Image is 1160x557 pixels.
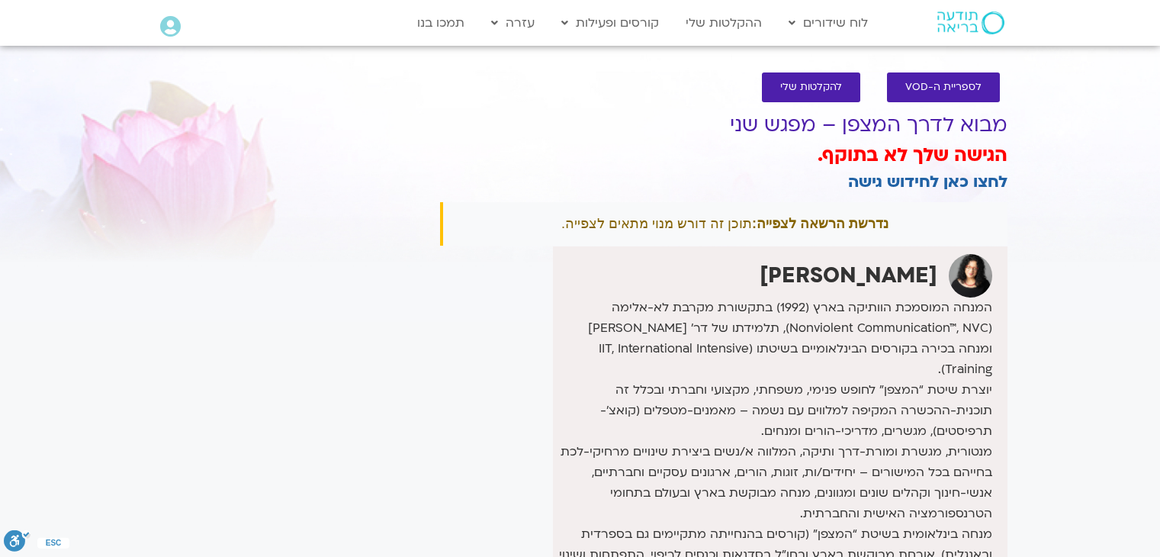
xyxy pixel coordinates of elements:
p: המנחה המוסמכת הוותיקה בארץ (1992) בתקשורת מקרבת לא-אלימה (Nonviolent Communication™, NVC), תלמידת... [557,298,991,380]
a: קורסים ופעילות [554,8,667,37]
img: ארנינה קשתן [949,254,992,298]
a: להקלטות שלי [762,72,860,102]
a: לוח שידורים [781,8,876,37]
a: תמכו בנו [410,8,472,37]
img: תודעה בריאה [937,11,1004,34]
p: יוצרת שיטת “המצפן” לחופש פנימי, משפחתי, מקצועי וחברתי ובכלל זה תוכנית-ההכשרה המקיפה למלווים עם נש... [557,380,991,524]
h1: מבוא לדרך המצפן – מפגש שני [440,114,1007,137]
a: עזרה [484,8,542,37]
span: לספריית ה-VOD [905,82,982,93]
a: לספריית ה-VOD [887,72,1000,102]
a: ההקלטות שלי [678,8,770,37]
div: תוכן זה דורש מנוי מתאים לצפייה. [440,202,1007,246]
h3: הגישה שלך לא בתוקף. [440,143,1007,169]
span: להקלטות שלי [780,82,842,93]
a: לחצו כאן לחידוש גישה [848,171,1007,193]
strong: [PERSON_NAME] [760,261,937,290]
strong: נדרשת הרשאה לצפייה: [752,216,888,231]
